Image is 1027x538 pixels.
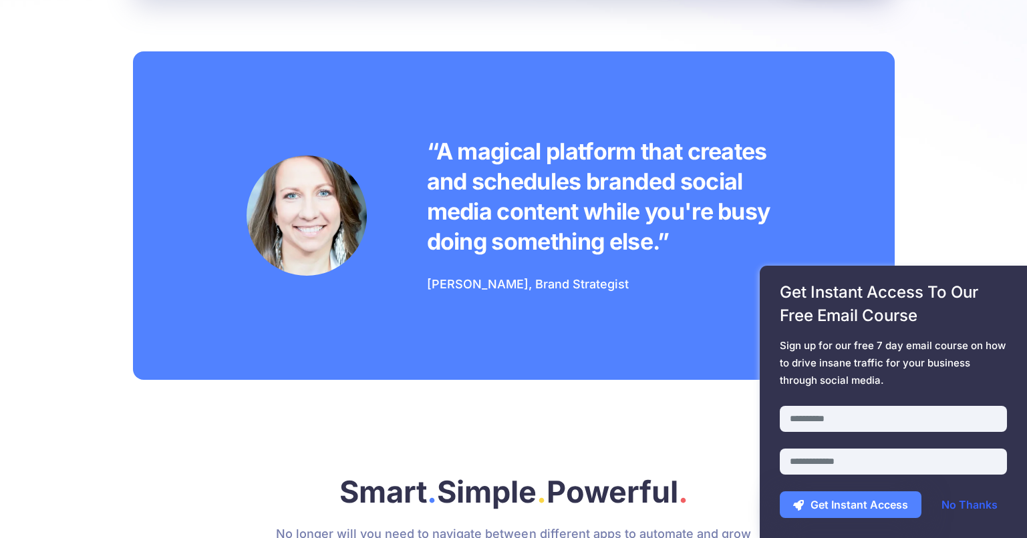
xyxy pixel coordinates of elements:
p: “A magical platform that creates and schedules branded social media content while you're busy doi... [427,136,781,256]
h2: Smart Simple Powerful [146,473,881,510]
img: Testimonial by Laura Stanik [247,156,367,276]
span: [PERSON_NAME], Brand Strategist [427,277,629,291]
span: . [537,473,547,510]
span: Sign up for our free 7 day email course on how to drive insane traffic for your business through ... [780,337,1007,389]
span: . [427,473,437,510]
a: No Thanks [928,491,1011,518]
button: Get Instant Access [780,491,921,518]
span: Get Instant Access To Our Free Email Course [780,280,1007,327]
span: . [678,473,688,510]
